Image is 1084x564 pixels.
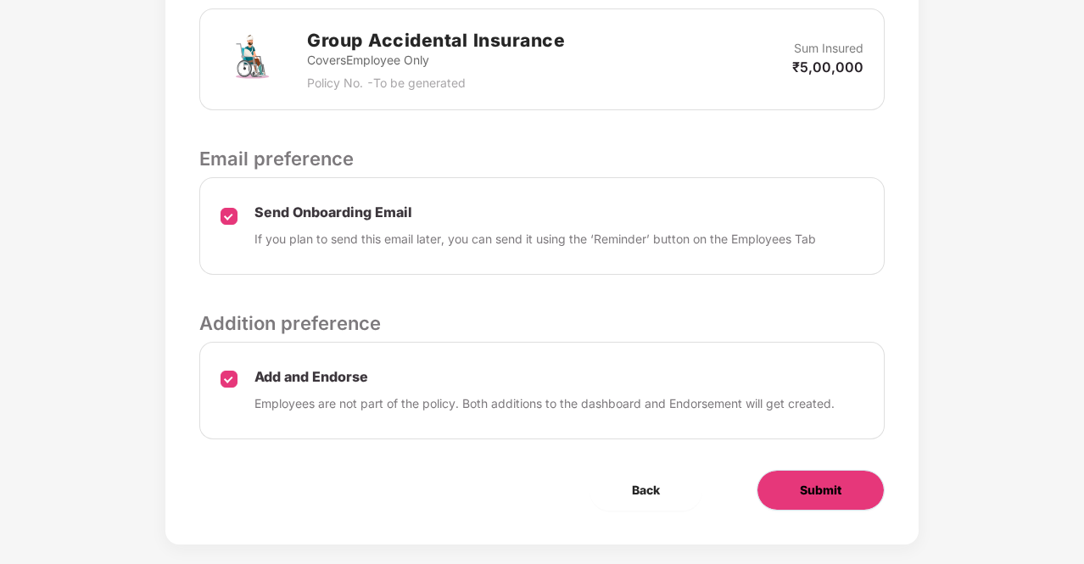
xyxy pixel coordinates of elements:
[792,58,863,76] p: ₹5,00,000
[254,230,816,248] p: If you plan to send this email later, you can send it using the ‘Reminder’ button on the Employee...
[199,144,885,173] p: Email preference
[794,39,863,58] p: Sum Insured
[254,368,835,386] p: Add and Endorse
[254,204,816,221] p: Send Onboarding Email
[199,309,885,338] p: Addition preference
[757,470,885,511] button: Submit
[800,481,841,500] span: Submit
[307,51,565,70] p: Covers Employee Only
[589,470,702,511] button: Back
[221,29,282,90] img: svg+xml;base64,PHN2ZyB4bWxucz0iaHR0cDovL3d3dy53My5vcmcvMjAwMC9zdmciIHdpZHRoPSI3MiIgaGVpZ2h0PSI3Mi...
[254,394,835,413] p: Employees are not part of the policy. Both additions to the dashboard and Endorsement will get cr...
[632,481,660,500] span: Back
[307,74,565,92] p: Policy No. - To be generated
[307,26,565,54] h2: Group Accidental Insurance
